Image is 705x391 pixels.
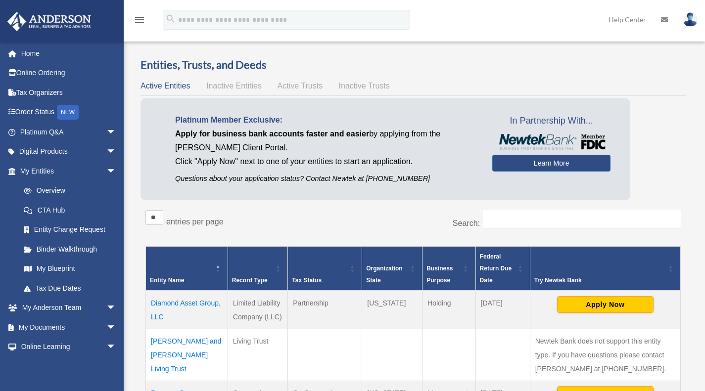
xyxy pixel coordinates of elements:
button: Apply Now [557,296,654,313]
td: Living Trust [228,329,288,381]
i: menu [134,14,145,26]
a: Order StatusNEW [7,102,131,123]
img: User Pic [683,12,698,27]
a: Overview [14,181,121,201]
p: Platinum Member Exclusive: [175,113,477,127]
td: Diamond Asset Group, LLC [146,291,228,329]
td: Holding [423,291,475,329]
a: menu [134,17,145,26]
span: arrow_drop_down [106,317,126,338]
a: Digital Productsarrow_drop_down [7,142,131,162]
td: Partnership [288,291,362,329]
span: Organization State [366,265,402,284]
span: arrow_drop_down [106,356,126,377]
td: [US_STATE] [362,291,423,329]
span: Apply for business bank accounts faster and easier [175,130,369,138]
div: NEW [57,105,79,120]
a: CTA Hub [14,200,126,220]
div: Try Newtek Bank [534,274,665,286]
th: Try Newtek Bank : Activate to sort [530,247,680,291]
th: Federal Return Due Date: Activate to sort [475,247,530,291]
p: Click "Apply Now" next to one of your entities to start an application. [175,155,477,169]
a: My Blueprint [14,259,126,279]
h3: Entities, Trusts, and Deeds [141,57,686,73]
span: Business Purpose [426,265,453,284]
a: My Anderson Teamarrow_drop_down [7,298,131,318]
span: Inactive Trusts [339,82,390,90]
a: Tax Organizers [7,83,131,102]
a: Learn More [492,155,611,172]
span: Record Type [232,277,268,284]
a: Tax Due Dates [14,278,126,298]
a: Platinum Q&Aarrow_drop_down [7,122,131,142]
img: NewtekBankLogoSM.png [497,134,606,150]
p: by applying from the [PERSON_NAME] Client Portal. [175,127,477,155]
a: Billingarrow_drop_down [7,356,131,376]
span: Active Entities [141,82,190,90]
label: Search: [453,219,480,227]
th: Tax Status: Activate to sort [288,247,362,291]
span: Federal Return Due Date [480,253,512,284]
td: Limited Liability Company (LLC) [228,291,288,329]
span: Active Trusts [278,82,323,90]
span: arrow_drop_down [106,161,126,181]
th: Entity Name: Activate to invert sorting [146,247,228,291]
span: Inactive Entities [206,82,262,90]
td: [PERSON_NAME] and [PERSON_NAME] Living Trust [146,329,228,381]
a: My Entitiesarrow_drop_down [7,161,126,181]
p: Questions about your application status? Contact Newtek at [PHONE_NUMBER] [175,173,477,185]
th: Business Purpose: Activate to sort [423,247,475,291]
a: Entity Change Request [14,220,126,240]
a: Online Learningarrow_drop_down [7,337,131,357]
a: Home [7,43,131,63]
a: Binder Walkthrough [14,239,126,259]
img: Anderson Advisors Platinum Portal [4,12,94,31]
span: arrow_drop_down [106,298,126,318]
a: My Documentsarrow_drop_down [7,317,131,337]
span: Tax Status [292,277,322,284]
span: arrow_drop_down [106,337,126,357]
span: arrow_drop_down [106,122,126,142]
span: Entity Name [150,277,184,284]
span: arrow_drop_down [106,142,126,162]
th: Organization State: Activate to sort [362,247,423,291]
span: In Partnership With... [492,113,611,129]
td: Newtek Bank does not support this entity type. If you have questions please contact [PERSON_NAME]... [530,329,680,381]
th: Record Type: Activate to sort [228,247,288,291]
a: Online Ordering [7,63,131,83]
label: entries per page [166,217,224,226]
i: search [165,13,176,24]
td: [DATE] [475,291,530,329]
